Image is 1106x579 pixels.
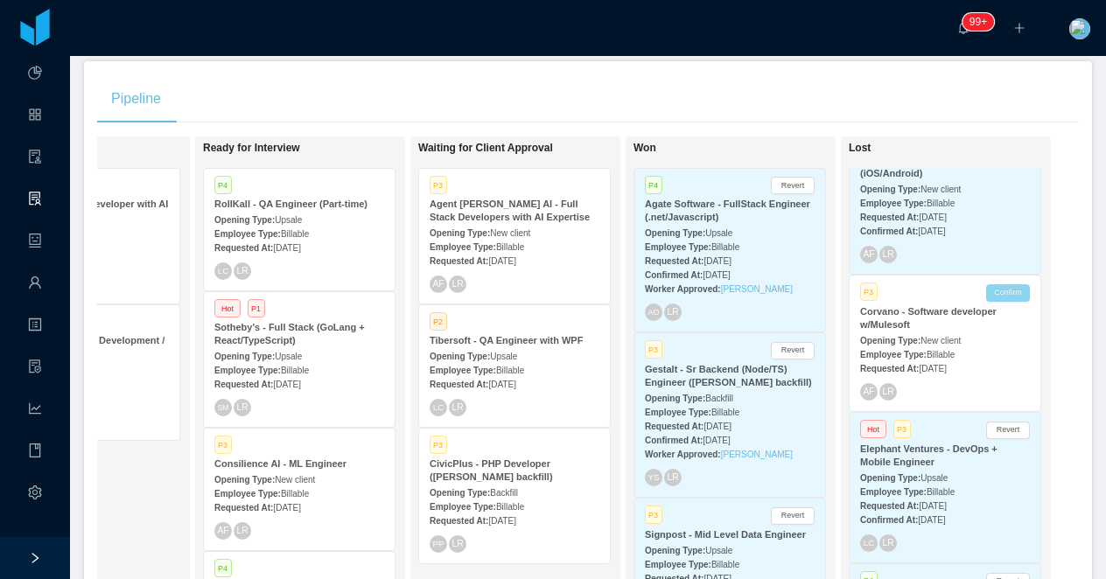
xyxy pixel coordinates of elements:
[28,478,42,513] i: icon: setting
[860,185,920,194] strong: Opening Type:
[860,199,927,208] strong: Employee Type:
[430,176,447,194] span: P3
[645,242,711,252] strong: Employee Type:
[236,402,248,412] span: LR
[860,420,886,438] span: Hot
[721,450,793,459] a: [PERSON_NAME]
[430,380,488,389] strong: Requested At:
[203,142,448,155] h1: Ready for Interview
[236,266,248,276] span: LR
[273,503,300,513] span: [DATE]
[645,228,705,238] strong: Opening Type:
[490,488,518,498] span: Backfill
[430,256,488,266] strong: Requested At:
[214,352,275,361] strong: Opening Type:
[927,199,955,208] span: Billable
[645,284,721,294] strong: Worker Approved:
[430,312,447,331] span: P2
[927,487,955,497] span: Billable
[667,308,678,317] span: LR
[645,394,705,403] strong: Opening Type:
[860,473,920,483] strong: Opening Type:
[645,436,703,445] strong: Confirmed At:
[920,336,961,345] span: New client
[703,422,731,431] span: [DATE]
[248,299,265,317] span: P1
[645,546,705,555] strong: Opening Type:
[667,472,678,482] span: LR
[488,256,515,266] span: [DATE]
[882,538,893,548] span: LR
[711,242,739,252] span: Billable
[28,98,42,135] a: icon: appstore
[711,560,739,569] span: Billable
[488,516,515,526] span: [DATE]
[957,22,969,34] i: icon: bell
[703,270,730,280] span: [DATE]
[711,408,739,417] span: Billable
[275,475,315,485] span: New client
[645,560,711,569] strong: Employee Type:
[496,366,524,375] span: Billable
[860,364,919,373] strong: Requested At:
[273,243,300,253] span: [DATE]
[860,213,919,222] strong: Requested At:
[214,199,367,209] strong: RollKall - QA Engineer (Part-time)
[882,250,893,260] span: LR
[214,229,281,239] strong: Employee Type:
[1013,22,1025,34] i: icon: plus
[451,402,463,412] span: LR
[647,308,659,317] span: AO
[214,475,275,485] strong: Opening Type:
[214,489,281,499] strong: Employee Type:
[860,487,927,497] strong: Employee Type:
[430,366,496,375] strong: Employee Type:
[432,539,444,548] span: PP
[430,335,583,345] strong: Tibersoft - QA Engineer with WPF
[919,213,946,222] span: [DATE]
[214,503,273,513] strong: Requested At:
[214,322,365,345] strong: Sotheby's - Full Stack (GoLang + React/TypeScript)
[281,366,309,375] span: Billable
[496,502,524,512] span: Billable
[451,279,463,289] span: LR
[433,402,444,412] span: LC
[705,546,732,555] span: Upsale
[28,308,42,345] a: icon: profile
[645,364,812,387] strong: Gestalt - Sr Backend (Node/TS) Engineer ([PERSON_NAME] backfill)
[919,501,946,511] span: [DATE]
[864,538,875,548] span: LC
[418,142,663,155] h1: Waiting for Client Approval
[860,350,927,359] strong: Employee Type:
[919,364,946,373] span: [DATE]
[918,515,945,525] span: [DATE]
[920,473,948,483] span: Upsale
[490,228,530,238] span: New client
[860,227,918,236] strong: Confirmed At:
[28,266,42,303] a: icon: user
[236,526,248,535] span: LR
[430,352,490,361] strong: Opening Type:
[645,340,662,359] span: P3
[214,176,232,194] span: P4
[97,74,175,123] div: Pipeline
[705,228,732,238] span: Upsale
[645,422,703,431] strong: Requested At:
[281,229,309,239] span: Billable
[918,227,945,236] span: [DATE]
[214,458,346,469] strong: Consilience AI - ML Engineer
[496,242,524,252] span: Billable
[645,506,662,524] span: P3
[214,243,273,253] strong: Requested At:
[927,350,955,359] span: Billable
[430,458,553,482] strong: CivicPlus - PHP Developer ([PERSON_NAME] backfill)
[645,408,711,417] strong: Employee Type:
[860,501,919,511] strong: Requested At:
[705,394,733,403] span: Backfill
[28,56,42,93] a: icon: pie-chart
[214,366,281,375] strong: Employee Type:
[430,436,447,454] span: P3
[218,266,229,276] span: LC
[28,352,42,387] i: icon: file-protect
[703,256,731,266] span: [DATE]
